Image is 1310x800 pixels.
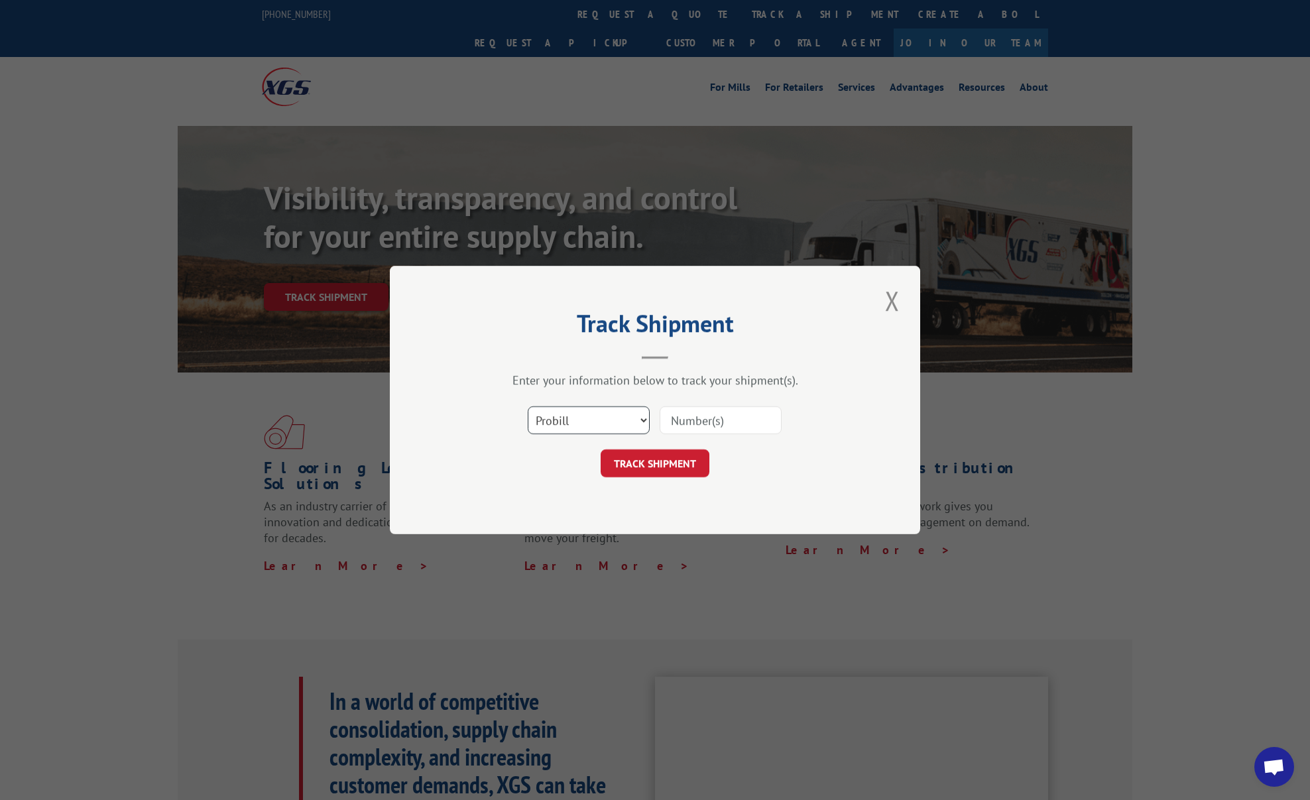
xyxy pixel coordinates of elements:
[660,406,782,434] input: Number(s)
[601,449,709,477] button: TRACK SHIPMENT
[456,372,854,388] div: Enter your information below to track your shipment(s).
[456,314,854,339] h2: Track Shipment
[881,282,904,319] button: Close modal
[1254,747,1294,787] a: Open chat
